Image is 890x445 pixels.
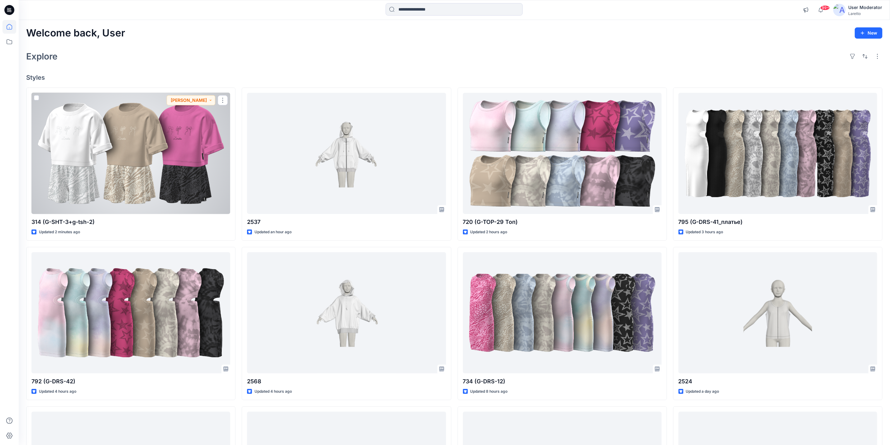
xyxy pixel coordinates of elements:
[678,93,877,214] a: 795 (G-DRS-41_платье)
[26,51,58,61] h2: Explore
[686,229,723,235] p: Updated 3 hours ago
[821,5,830,10] span: 99+
[833,4,846,16] img: avatar
[255,388,292,395] p: Updated 4 hours ago
[678,252,877,373] a: 2524
[31,377,230,386] p: 792 (G-DRS-42)
[247,218,446,226] p: 2537
[686,388,719,395] p: Updated a day ago
[31,93,230,214] a: 314 (G-SHT-3+g-tsh-2)
[247,93,446,214] a: 2537
[31,252,230,373] a: 792 (G-DRS-42)
[678,218,877,226] p: 795 (G-DRS-41_платье)
[39,388,76,395] p: Updated 4 hours ago
[848,4,882,11] div: User Moderator
[26,74,883,81] h4: Styles
[39,229,80,235] p: Updated 2 minutes ago
[31,218,230,226] p: 314 (G-SHT-3+g-tsh-2)
[470,388,508,395] p: Updated 8 hours ago
[470,229,507,235] p: Updated 2 hours ago
[848,11,882,16] div: Laretto
[463,377,662,386] p: 734 (G-DRS-12)
[255,229,292,235] p: Updated an hour ago
[26,27,125,39] h2: Welcome back, User
[678,377,877,386] p: 2524
[463,218,662,226] p: 720 (G-TOP-29 Топ)
[855,27,883,39] button: New
[247,377,446,386] p: 2568
[463,252,662,373] a: 734 (G-DRS-12)
[247,252,446,373] a: 2568
[463,93,662,214] a: 720 (G-TOP-29 Топ)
